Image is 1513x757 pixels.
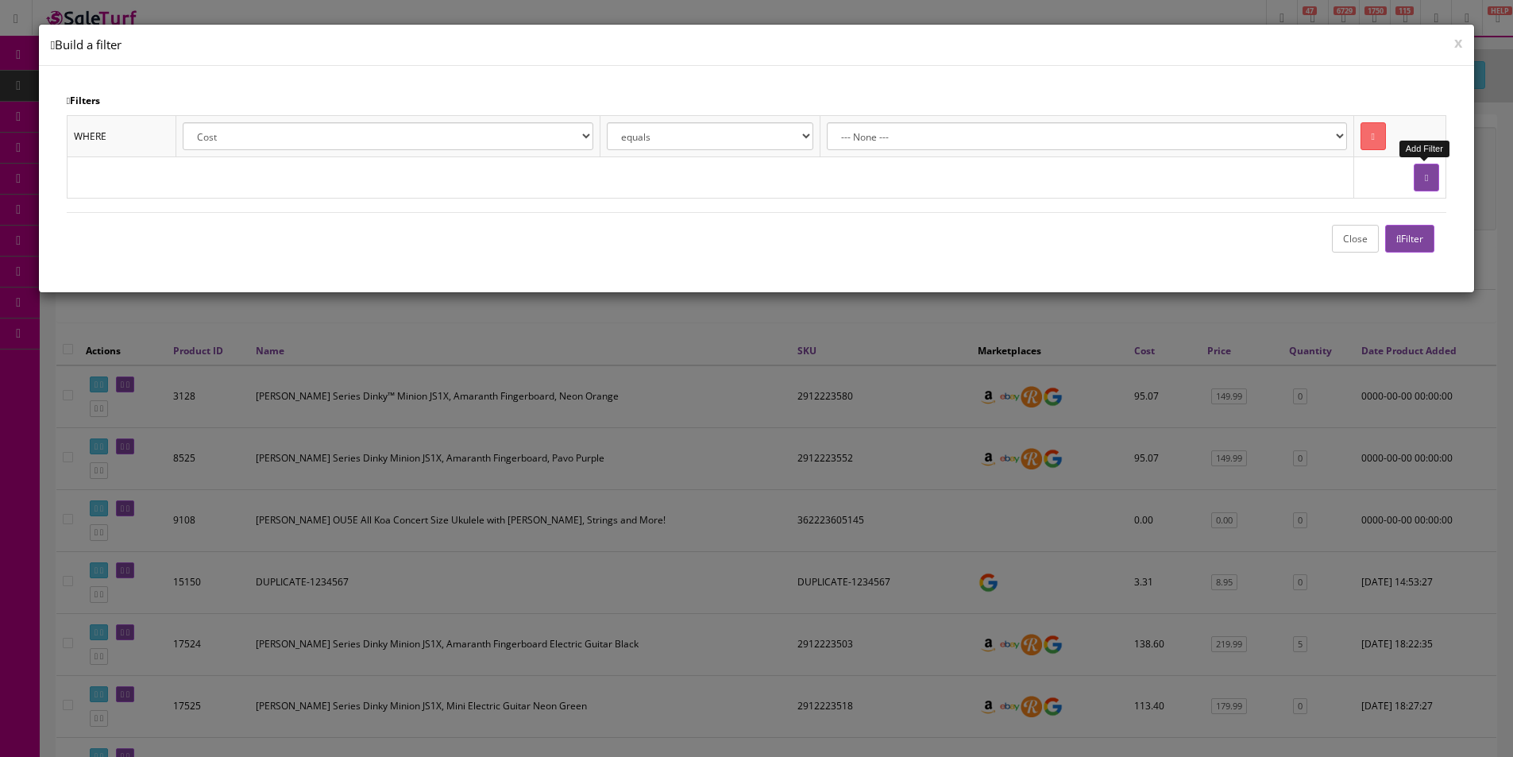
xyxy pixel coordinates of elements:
[67,115,176,156] td: WHERE
[51,37,1463,53] h4: Build a filter
[1454,35,1462,49] button: x
[1399,141,1449,157] div: Add Filter
[1332,225,1379,253] button: Close
[67,94,100,107] strong: Filters
[1385,225,1435,253] button: Filter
